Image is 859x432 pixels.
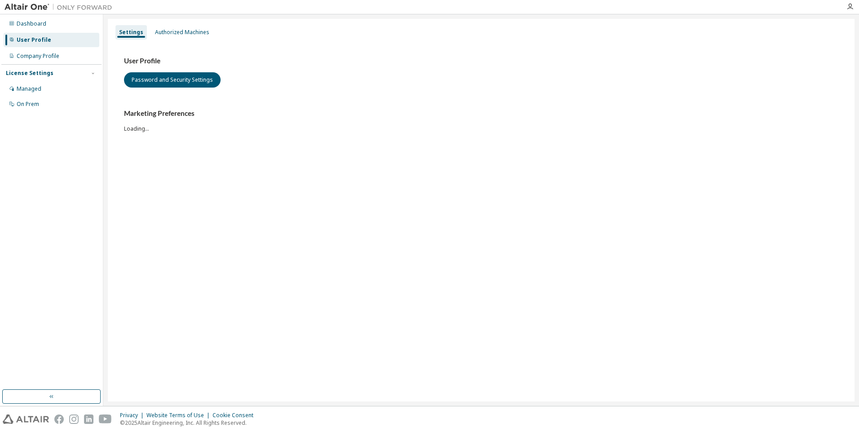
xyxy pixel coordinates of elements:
div: Company Profile [17,53,59,60]
div: On Prem [17,101,39,108]
img: facebook.svg [54,414,64,424]
div: Website Terms of Use [146,412,213,419]
div: Dashboard [17,20,46,27]
div: Settings [119,29,143,36]
img: instagram.svg [69,414,79,424]
img: altair_logo.svg [3,414,49,424]
div: User Profile [17,36,51,44]
p: © 2025 Altair Engineering, Inc. All Rights Reserved. [120,419,259,427]
h3: User Profile [124,57,838,66]
div: License Settings [6,70,53,77]
div: Privacy [120,412,146,419]
div: Cookie Consent [213,412,259,419]
div: Managed [17,85,41,93]
img: youtube.svg [99,414,112,424]
h3: Marketing Preferences [124,109,838,118]
div: Authorized Machines [155,29,209,36]
img: linkedin.svg [84,414,93,424]
img: Altair One [4,3,117,12]
div: Loading... [124,109,838,132]
button: Password and Security Settings [124,72,221,88]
